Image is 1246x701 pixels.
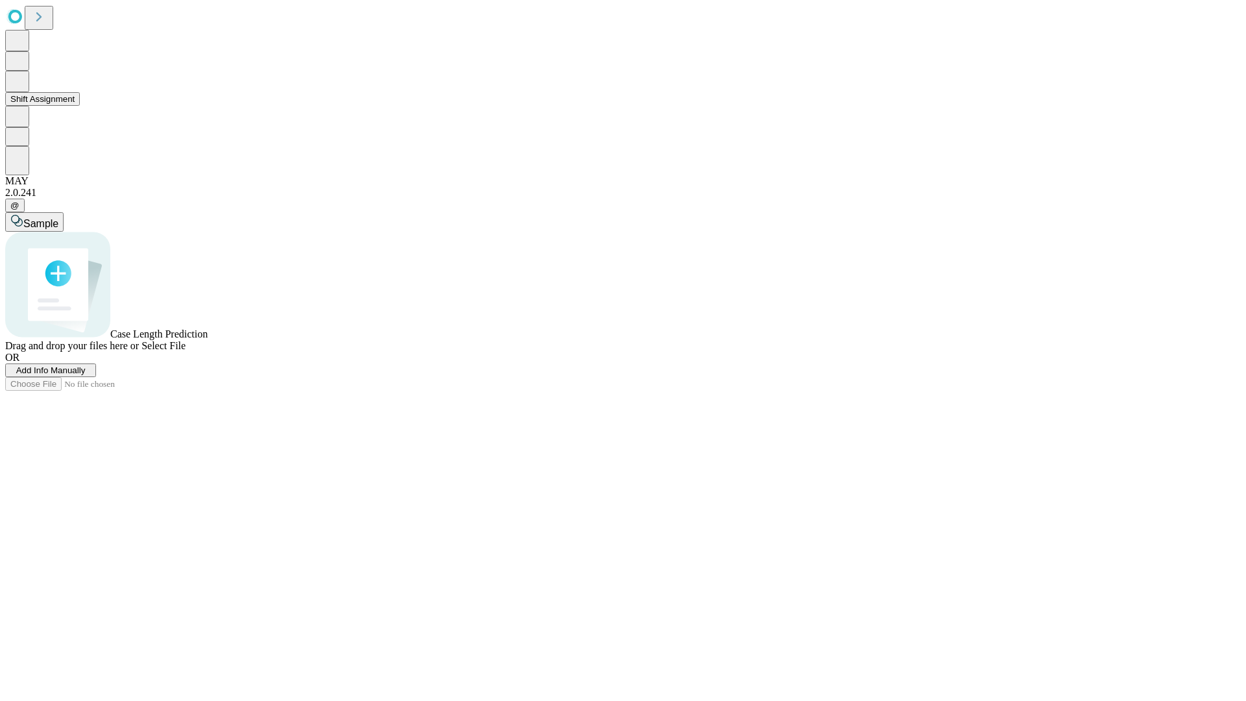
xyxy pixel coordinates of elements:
[23,218,58,229] span: Sample
[110,328,208,339] span: Case Length Prediction
[5,340,139,351] span: Drag and drop your files here or
[5,175,1241,187] div: MAY
[5,199,25,212] button: @
[5,187,1241,199] div: 2.0.241
[5,363,96,377] button: Add Info Manually
[5,352,19,363] span: OR
[16,365,86,375] span: Add Info Manually
[5,92,80,106] button: Shift Assignment
[10,201,19,210] span: @
[141,340,186,351] span: Select File
[5,212,64,232] button: Sample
